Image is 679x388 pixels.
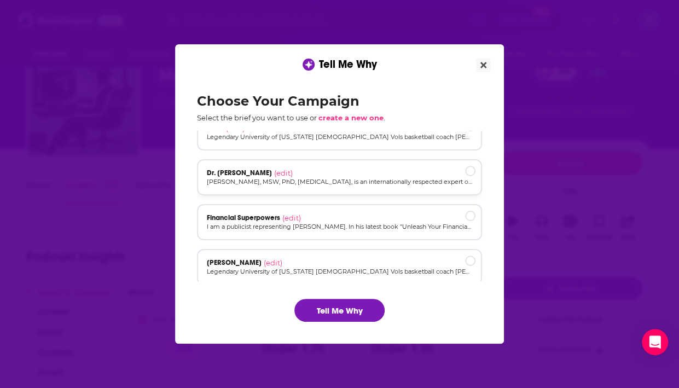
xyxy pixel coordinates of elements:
p: I am a publicist representing [PERSON_NAME]. In his latest book "Unleash Your Financial Superpowe... [207,222,472,231]
span: Financial Superpowers [207,213,280,222]
p: Legendary University of [US_STATE] [DEMOGRAPHIC_DATA] Vols basketball coach [PERSON_NAME] was kno... [207,267,472,276]
div: Open Intercom Messenger [642,329,668,355]
p: [PERSON_NAME], MSW, PhD, [MEDICAL_DATA], is an internationally respected expert on lifestyle issu... [207,177,472,187]
button: Tell Me Why [294,299,385,322]
span: (edit) [264,258,282,267]
span: Tell Me Why [319,57,377,71]
img: tell me why sparkle [304,60,313,69]
span: Dr. [PERSON_NAME] [207,169,272,177]
span: create a new one [318,113,384,122]
button: Close [476,59,491,72]
h2: Choose Your Campaign [197,93,482,109]
span: (edit) [274,169,293,177]
p: Select the brief you want to use or . [197,113,482,122]
span: [PERSON_NAME] [207,258,262,267]
p: Legendary University of [US_STATE] [DEMOGRAPHIC_DATA] Vols basketball coach [PERSON_NAME] was kno... [207,132,472,142]
span: (edit) [282,213,301,222]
